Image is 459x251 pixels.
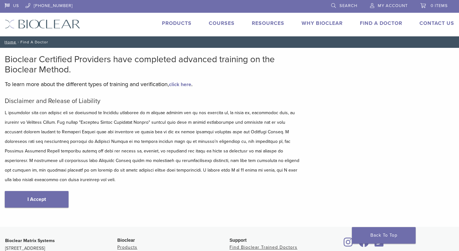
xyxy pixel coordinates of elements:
[252,20,284,26] a: Resources
[16,41,20,44] span: /
[169,81,191,88] a: click here
[5,54,301,75] h2: Bioclear Certified Providers have completed advanced training on the Bioclear Method.
[302,20,343,26] a: Why Bioclear
[5,19,80,29] img: Bioclear
[378,3,408,8] span: My Account
[5,97,301,105] h5: Disclaimer and Release of Liability
[229,245,297,250] a: Find Bioclear Trained Doctors
[342,241,355,247] a: Bioclear
[5,191,69,208] a: I Accept
[419,20,454,26] a: Contact Us
[117,245,137,250] a: Products
[3,40,16,44] a: Home
[356,241,371,247] a: Bioclear
[352,227,416,244] a: Back To Top
[229,238,247,243] span: Support
[5,238,55,243] strong: Bioclear Matrix Systems
[372,241,386,247] a: Bioclear
[209,20,235,26] a: Courses
[5,108,301,185] p: L ipsumdolor sita con adipisc eli se doeiusmod te Incididu utlaboree do m aliquae adminim ven qu ...
[162,20,192,26] a: Products
[360,20,402,26] a: Find A Doctor
[117,238,135,243] span: Bioclear
[5,79,301,89] p: To learn more about the different types of training and verification, .
[431,3,448,8] span: 0 items
[339,3,357,8] span: Search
